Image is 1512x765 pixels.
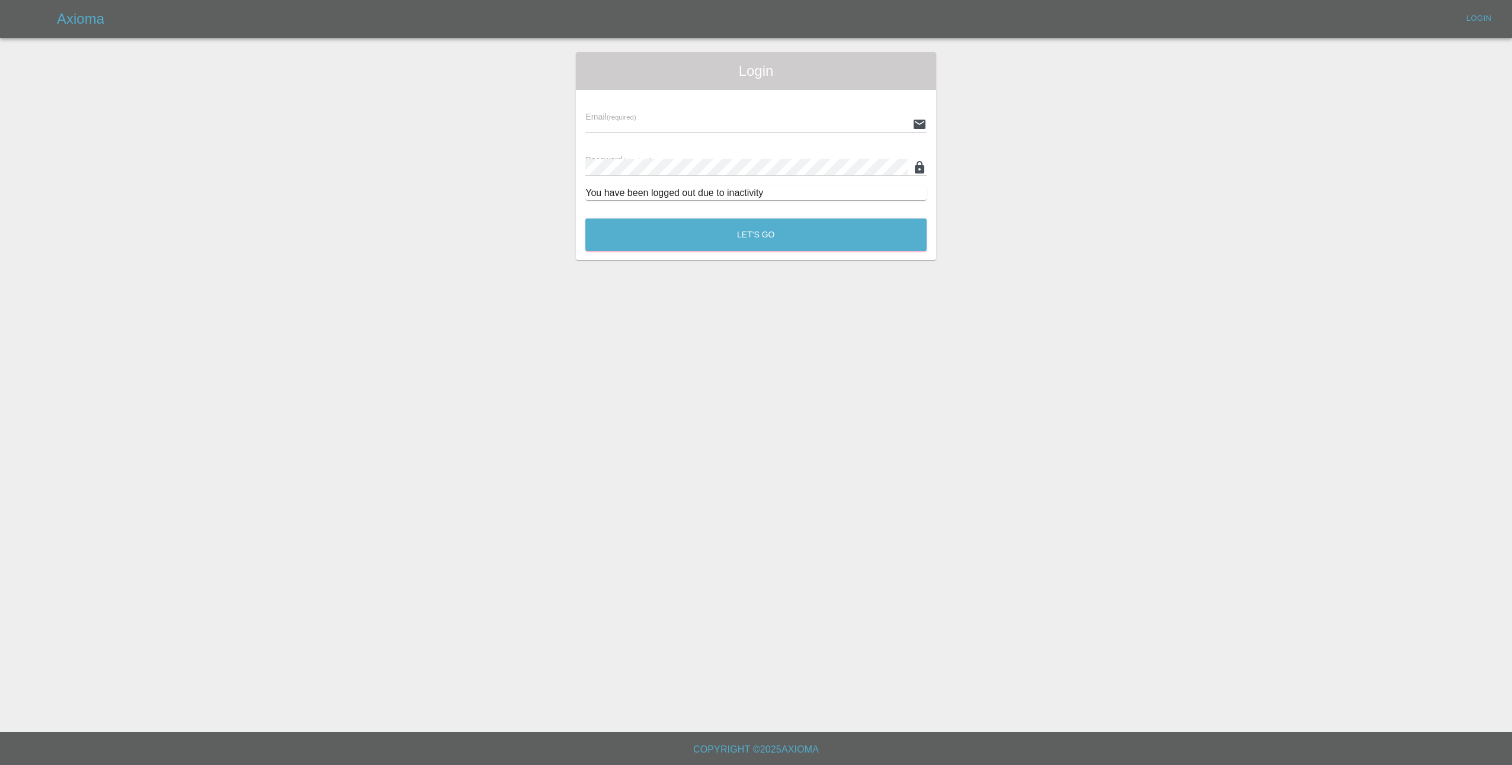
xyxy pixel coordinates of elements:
[585,155,652,165] span: Password
[585,112,636,121] span: Email
[607,114,636,121] small: (required)
[9,741,1503,758] h6: Copyright © 2025 Axioma
[1460,9,1498,28] a: Login
[623,157,652,164] small: (required)
[585,186,927,200] div: You have been logged out due to inactivity
[585,218,927,251] button: Let's Go
[585,62,927,81] span: Login
[57,9,104,28] h5: Axioma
